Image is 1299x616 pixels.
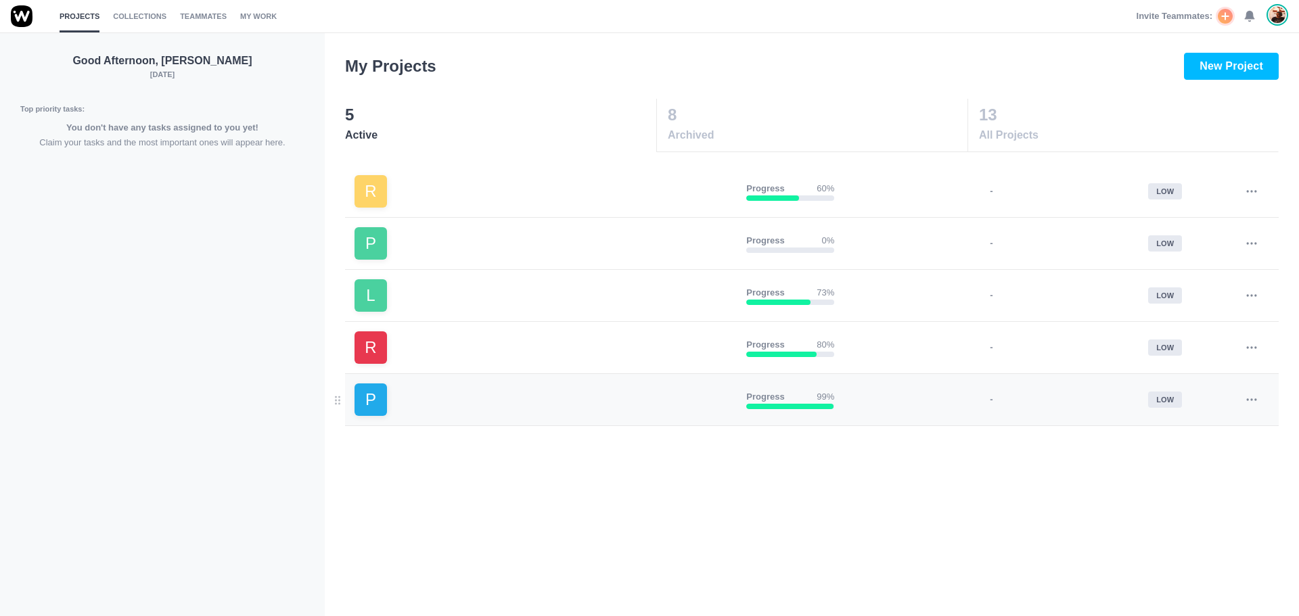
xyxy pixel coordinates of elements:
a: P [355,383,735,416]
p: Progress [746,390,784,404]
p: 60% [817,182,834,195]
p: 0% [822,234,835,247]
p: Progress [746,338,784,352]
p: Top priority tasks: [20,103,304,115]
p: 73% [817,286,834,300]
div: P [355,227,387,260]
div: low [1148,287,1182,304]
img: winio [11,5,32,27]
span: Active [345,127,656,143]
span: Archived [668,127,967,143]
p: - [990,289,993,302]
p: - [990,237,993,250]
a: L [355,279,735,312]
h3: My Projects [345,54,436,78]
a: R [355,175,735,208]
p: 13 [979,103,1277,127]
div: low [1148,339,1182,356]
span: All Projects [979,127,1277,143]
p: Progress [746,182,784,195]
p: 5 [345,103,656,127]
div: L [355,279,387,312]
div: R [355,331,387,364]
a: P [355,227,735,260]
img: Antonio Lopes [1269,6,1285,24]
p: 99% [817,390,834,404]
p: - [990,185,993,198]
div: R [355,175,387,208]
p: Progress [746,286,784,300]
p: Good Afternoon, [PERSON_NAME] [20,53,304,69]
div: low [1148,235,1182,252]
p: 8 [668,103,967,127]
div: P [355,383,387,416]
button: New Project [1184,53,1279,80]
span: Invite Teammates: [1137,9,1212,23]
p: [DATE] [20,69,304,80]
p: You don't have any tasks assigned to you yet! [20,121,304,135]
div: low [1148,392,1182,408]
p: Progress [746,234,784,247]
div: low [1148,183,1182,200]
p: Claim your tasks and the most important ones will appear here. [20,136,304,149]
p: 80% [817,338,834,352]
p: - [990,341,993,354]
p: - [990,393,993,406]
a: R [355,331,735,364]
